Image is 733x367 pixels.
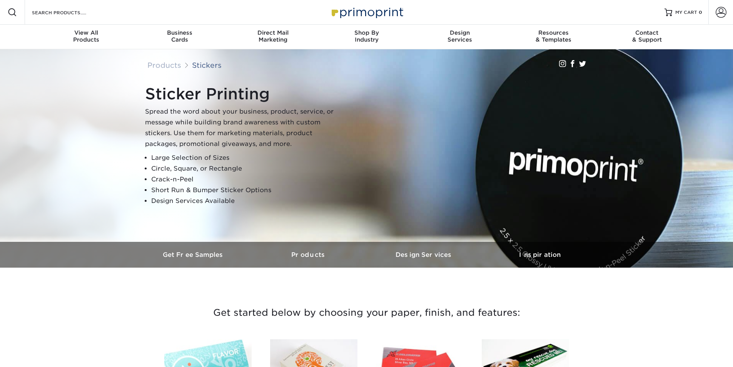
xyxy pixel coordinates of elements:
[226,29,320,43] div: Marketing
[413,29,507,43] div: Services
[320,29,413,43] div: Industry
[413,29,507,36] span: Design
[699,10,702,15] span: 0
[507,29,600,43] div: & Templates
[251,242,367,268] a: Products
[142,295,592,330] h3: Get started below by choosing your paper, finish, and features:
[600,29,694,43] div: & Support
[367,242,482,268] a: Design Services
[226,25,320,49] a: Direct MailMarketing
[320,29,413,36] span: Shop By
[136,251,251,258] h3: Get Free Samples
[482,242,598,268] a: Inspiration
[151,174,337,185] li: Crack-n-Peel
[367,251,482,258] h3: Design Services
[251,251,367,258] h3: Products
[507,25,600,49] a: Resources& Templates
[133,29,226,43] div: Cards
[31,8,106,17] input: SEARCH PRODUCTS.....
[600,25,694,49] a: Contact& Support
[145,106,337,149] p: Spread the word about your business, product, service, or message while building brand awareness ...
[482,251,598,258] h3: Inspiration
[40,25,133,49] a: View AllProducts
[133,29,226,36] span: Business
[151,185,337,196] li: Short Run & Bumper Sticker Options
[600,29,694,36] span: Contact
[151,152,337,163] li: Large Selection of Sizes
[320,25,413,49] a: Shop ByIndustry
[151,163,337,174] li: Circle, Square, or Rectangle
[145,85,337,103] h1: Sticker Printing
[147,61,181,69] a: Products
[192,61,222,69] a: Stickers
[40,29,133,36] span: View All
[151,196,337,206] li: Design Services Available
[413,25,507,49] a: DesignServices
[136,242,251,268] a: Get Free Samples
[507,29,600,36] span: Resources
[40,29,133,43] div: Products
[675,9,697,16] span: MY CART
[328,4,405,20] img: Primoprint
[226,29,320,36] span: Direct Mail
[133,25,226,49] a: BusinessCards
